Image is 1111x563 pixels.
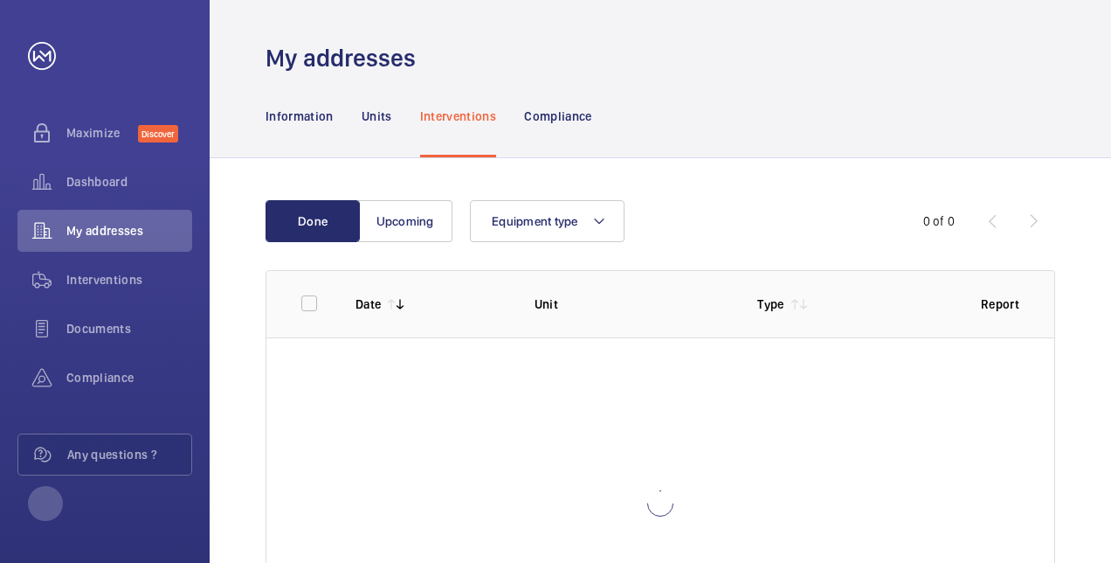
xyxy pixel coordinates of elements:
span: Dashboard [66,173,192,191]
p: Date [355,295,381,313]
p: Compliance [524,108,592,125]
p: Interventions [420,108,497,125]
span: Any questions ? [67,446,191,463]
p: Information [266,108,334,125]
p: Units [362,108,392,125]
span: Documents [66,320,192,337]
div: 0 of 0 [923,212,955,230]
h1: My addresses [266,42,416,74]
p: Report [981,295,1019,313]
p: Unit [535,295,730,313]
p: Type [757,295,783,313]
span: My addresses [66,222,192,240]
span: Equipment type [492,214,578,228]
span: Compliance [66,369,192,386]
span: Maximize [66,124,138,142]
span: Interventions [66,271,192,288]
button: Upcoming [358,200,452,242]
button: Equipment type [470,200,625,242]
span: Discover [138,125,178,142]
button: Done [266,200,360,242]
